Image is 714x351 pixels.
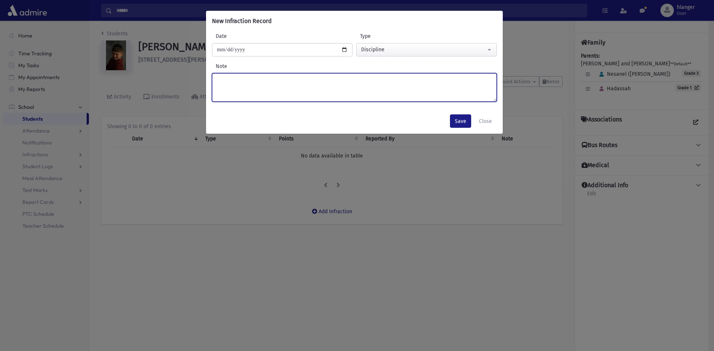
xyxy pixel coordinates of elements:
label: Date [212,32,282,40]
button: Save [450,114,471,128]
button: Close [474,114,497,128]
h6: New Infraction Record [212,17,272,26]
div: Discipline [361,46,486,53]
label: Note [212,62,497,70]
button: Discipline [356,43,497,56]
label: Type [356,32,427,40]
